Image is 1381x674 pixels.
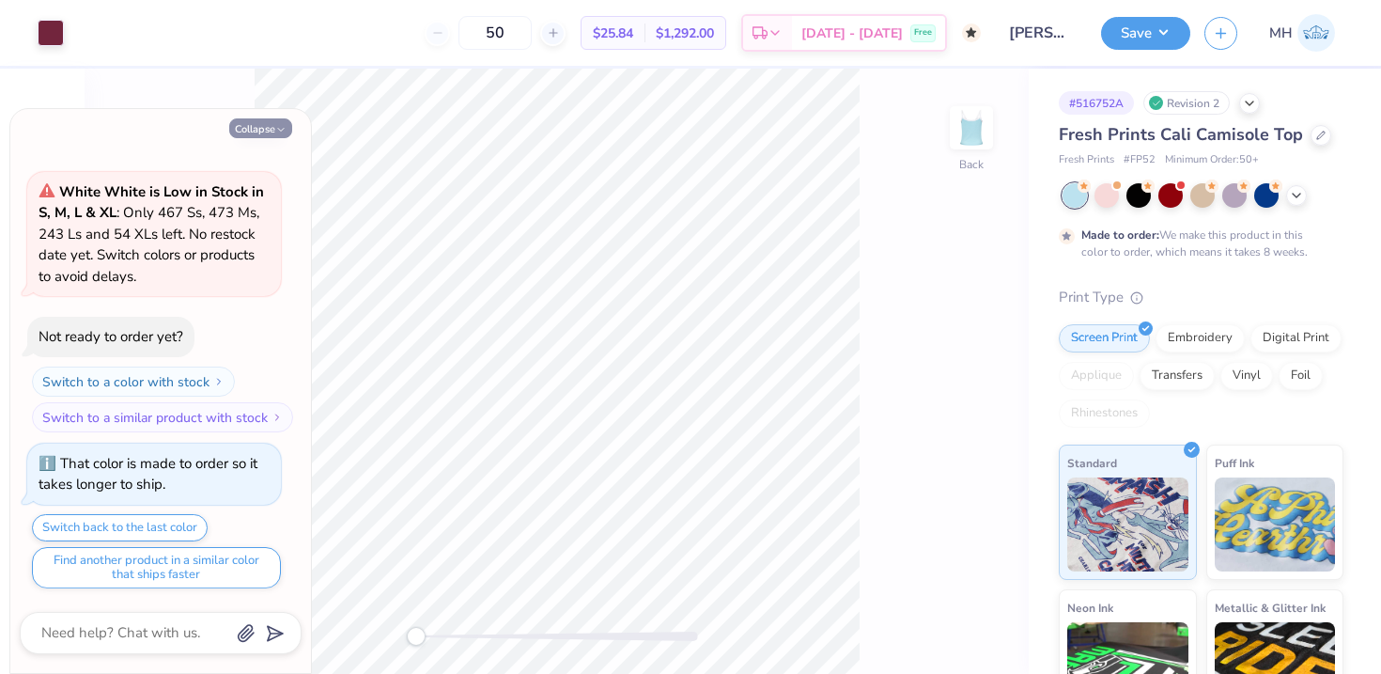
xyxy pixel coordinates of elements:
img: Switch to a color with stock [213,376,225,387]
div: Digital Print [1250,324,1342,353]
img: Switch to a similar product with stock [272,412,283,423]
div: Vinyl [1220,362,1273,390]
span: Puff Ink [1215,453,1254,473]
a: MH [1261,14,1343,52]
div: Back [959,156,984,173]
button: Collapse [229,118,292,138]
span: $1,292.00 [656,24,714,43]
input: – – [458,16,532,50]
img: Mitra Hegde [1297,14,1335,52]
button: Save [1101,17,1190,50]
div: # 516752A [1059,91,1134,115]
span: MH [1269,23,1293,44]
span: $25.84 [593,24,633,43]
span: : Only 467 Ss, 473 Ms, 243 Ls and 54 XLs left. No restock date yet. Switch colors or products to ... [39,182,264,286]
span: Neon Ink [1067,598,1113,618]
button: Switch back to the last color [32,514,208,541]
img: Puff Ink [1215,478,1336,572]
strong: White White is Low in Stock in S, M, L & XL [39,182,264,223]
img: Back [953,109,990,147]
div: Transfers [1140,362,1215,390]
input: Untitled Design [995,14,1087,52]
div: We make this product in this color to order, which means it takes 8 weeks. [1081,227,1312,260]
span: # FP52 [1124,152,1156,168]
div: Revision 2 [1143,91,1230,115]
span: Standard [1067,453,1117,473]
span: Fresh Prints Cali Camisole Top [1059,123,1303,146]
button: Switch to a color with stock [32,367,235,397]
strong: Made to order: [1081,227,1159,243]
div: Screen Print [1059,324,1150,353]
span: [DATE] - [DATE] [801,24,903,43]
div: Accessibility label [407,627,426,646]
div: Print Type [1059,287,1343,308]
div: Foil [1279,362,1323,390]
button: Find another product in a similar color that ships faster [32,547,281,588]
div: That color is made to order so it takes longer to ship. [39,454,257,494]
span: Metallic & Glitter Ink [1215,598,1326,618]
div: Rhinestones [1059,400,1150,428]
img: Standard [1067,478,1188,572]
span: Free [914,26,932,39]
span: Fresh Prints [1059,152,1114,168]
div: Applique [1059,362,1134,390]
div: Not ready to order yet? [39,327,183,346]
div: Embroidery [1156,324,1245,353]
button: Switch to a similar product with stock [32,402,293,432]
span: Minimum Order: 50 + [1165,152,1259,168]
